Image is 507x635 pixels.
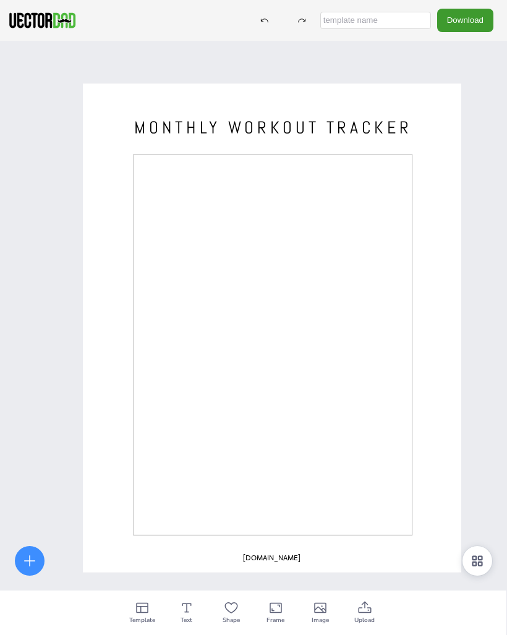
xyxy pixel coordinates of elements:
span: Frame [266,615,284,625]
span: Shape [223,615,240,625]
span: MONTHLY WORKOUT TRACKER [134,117,412,138]
span: Upload [354,615,375,625]
span: Image [312,615,329,625]
span: Text [181,615,192,625]
button: Download [437,9,493,32]
input: template name [320,12,431,29]
span: Template [129,615,155,625]
img: VectorDad-1.png [7,11,77,30]
span: [DOMAIN_NAME] [243,553,300,563]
